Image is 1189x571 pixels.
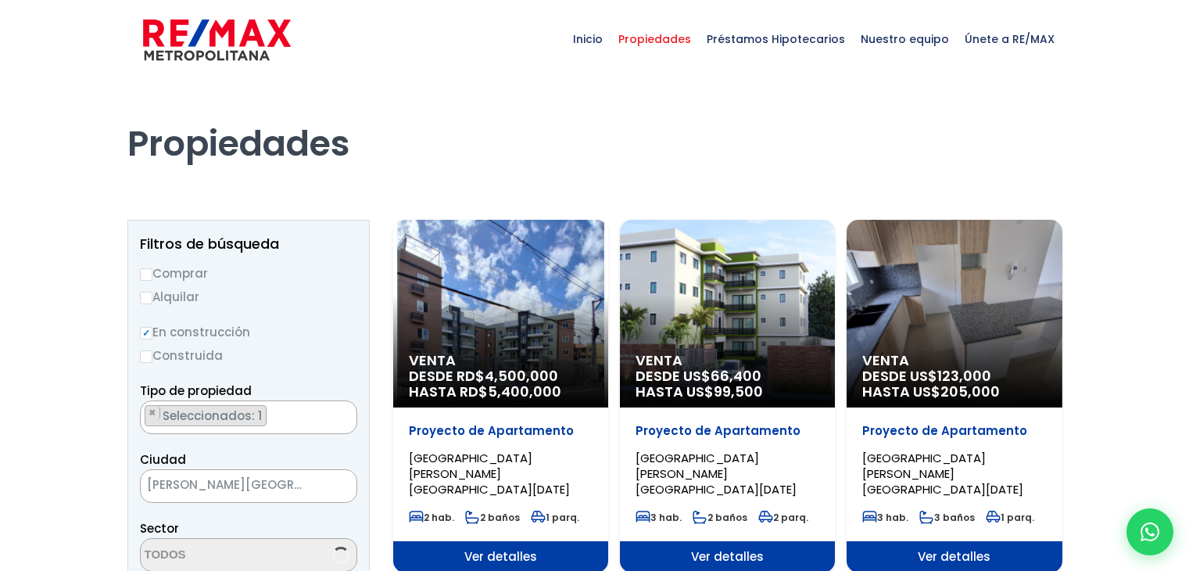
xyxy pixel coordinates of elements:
[699,16,853,63] span: Préstamos Hipotecarios
[862,368,1046,400] span: DESDE US$
[711,366,761,386] span: 66,400
[485,366,558,386] span: 4,500,000
[141,401,149,435] textarea: Search
[140,382,252,399] span: Tipo de propiedad
[145,406,160,420] button: Remove item
[409,384,593,400] span: HASTA RD$
[986,511,1034,524] span: 1 parq.
[409,450,570,497] span: [GEOGRAPHIC_DATA][PERSON_NAME][GEOGRAPHIC_DATA][DATE]
[140,236,357,252] h2: Filtros de búsqueda
[317,474,341,499] button: Remove all items
[957,16,1062,63] span: Únete a RE/MAX
[140,469,357,503] span: SANTO DOMINGO NORTE
[862,511,908,524] span: 3 hab.
[862,353,1046,368] span: Venta
[693,511,747,524] span: 2 baños
[333,479,341,494] span: ×
[340,406,348,420] span: ×
[758,511,808,524] span: 2 parq.
[140,322,357,342] label: En construcción
[636,353,819,368] span: Venta
[488,382,561,401] span: 5,400,000
[140,327,152,339] input: En construcción
[862,423,1046,439] p: Proyecto de Apartamento
[409,423,593,439] p: Proyecto de Apartamento
[636,450,797,497] span: [GEOGRAPHIC_DATA][PERSON_NAME][GEOGRAPHIC_DATA][DATE]
[611,16,699,63] span: Propiedades
[636,423,819,439] p: Proyecto de Apartamento
[636,384,819,400] span: HASTA US$
[409,368,593,400] span: DESDE RD$
[140,520,179,537] span: Sector
[149,406,156,420] span: ×
[145,405,267,426] li: APARTAMENTO
[714,382,763,401] span: 99,500
[919,511,975,524] span: 3 baños
[140,264,357,283] label: Comprar
[465,511,520,524] span: 2 baños
[636,368,819,400] span: DESDE US$
[636,511,682,524] span: 3 hab.
[940,382,1000,401] span: 205,000
[140,346,357,365] label: Construida
[140,451,186,468] span: Ciudad
[140,292,152,304] input: Alquilar
[141,474,317,496] span: SANTO DOMINGO NORTE
[140,287,357,307] label: Alquilar
[127,79,1062,165] h1: Propiedades
[140,350,152,363] input: Construida
[565,16,611,63] span: Inicio
[143,16,291,63] img: remax-metropolitana-logo
[937,366,991,386] span: 123,000
[862,384,1046,400] span: HASTA US$
[531,511,579,524] span: 1 parq.
[409,353,593,368] span: Venta
[853,16,957,63] span: Nuestro equipo
[862,450,1023,497] span: [GEOGRAPHIC_DATA][PERSON_NAME][GEOGRAPHIC_DATA][DATE]
[140,268,152,281] input: Comprar
[409,511,454,524] span: 2 hab.
[339,405,349,421] button: Remove all items
[161,408,266,424] span: Seleccionados: 1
